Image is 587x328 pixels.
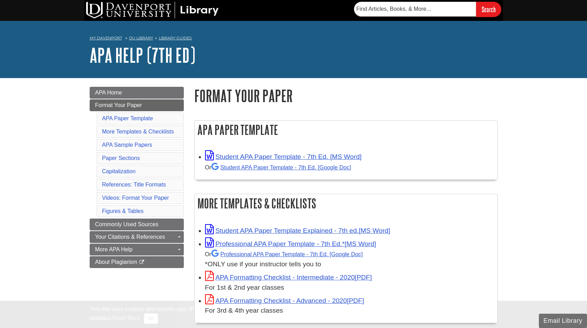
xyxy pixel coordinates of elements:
[205,283,494,293] div: For 1st & 2nd year classes
[476,2,501,17] input: Search
[205,249,494,269] div: *ONLY use if your instructor tells you to
[90,44,195,66] a: APA Help (7th Ed)
[90,219,184,230] a: Commonly Used Sources
[95,221,158,227] span: Commonly Used Sources
[90,99,184,111] a: Format Your Paper
[205,153,362,160] a: Link opens in new window
[90,256,184,268] a: About Plagiarism
[90,87,184,99] a: APA Home
[90,35,122,41] a: My Davenport
[90,33,498,45] nav: breadcrumb
[90,305,498,324] div: This site uses cookies and records your IP address for usage statistics. Additionally, we use Goo...
[112,315,140,321] a: Read More
[159,36,192,40] a: Library Guides
[144,313,158,324] button: Close
[205,297,364,304] a: Link opens in new window
[102,168,136,174] a: Capitalization
[195,194,497,213] h2: More Templates & Checklists
[194,87,498,105] h1: Format Your Paper
[211,251,363,257] a: Professional APA Paper Template - 7th Ed.
[102,142,152,148] a: APA Sample Papers
[539,314,587,328] button: Email Library
[129,36,153,40] a: DU Library
[205,227,390,234] a: Link opens in new window
[139,260,145,265] i: This link opens in a new window
[90,244,184,255] a: More APA Help
[95,259,137,265] span: About Plagiarism
[95,102,142,108] span: Format Your Paper
[195,121,497,139] h2: APA Paper Template
[90,231,184,243] a: Your Citations & References
[95,90,122,96] span: APA Home
[102,208,144,214] a: Figures & Tables
[90,87,184,268] div: Guide Page Menu
[95,246,133,252] span: More APA Help
[102,115,153,121] a: APA Paper Template
[354,2,501,17] form: Searches DU Library's articles, books, and more
[205,251,363,257] small: Or
[102,182,166,188] a: References: Title Formats
[205,164,351,170] small: Or
[95,234,165,240] span: Your Citations & References
[86,2,219,18] img: DU Library
[102,195,169,201] a: Videos: Format Your Paper
[102,129,174,135] a: More Templates & Checklists
[205,306,494,316] div: For 3rd & 4th year classes
[205,240,376,247] a: Link opens in new window
[102,155,140,161] a: Paper Sections
[354,2,476,16] input: Find Articles, Books, & More...
[205,274,372,281] a: Link opens in new window
[211,164,351,170] a: Student APA Paper Template - 7th Ed. [Google Doc]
